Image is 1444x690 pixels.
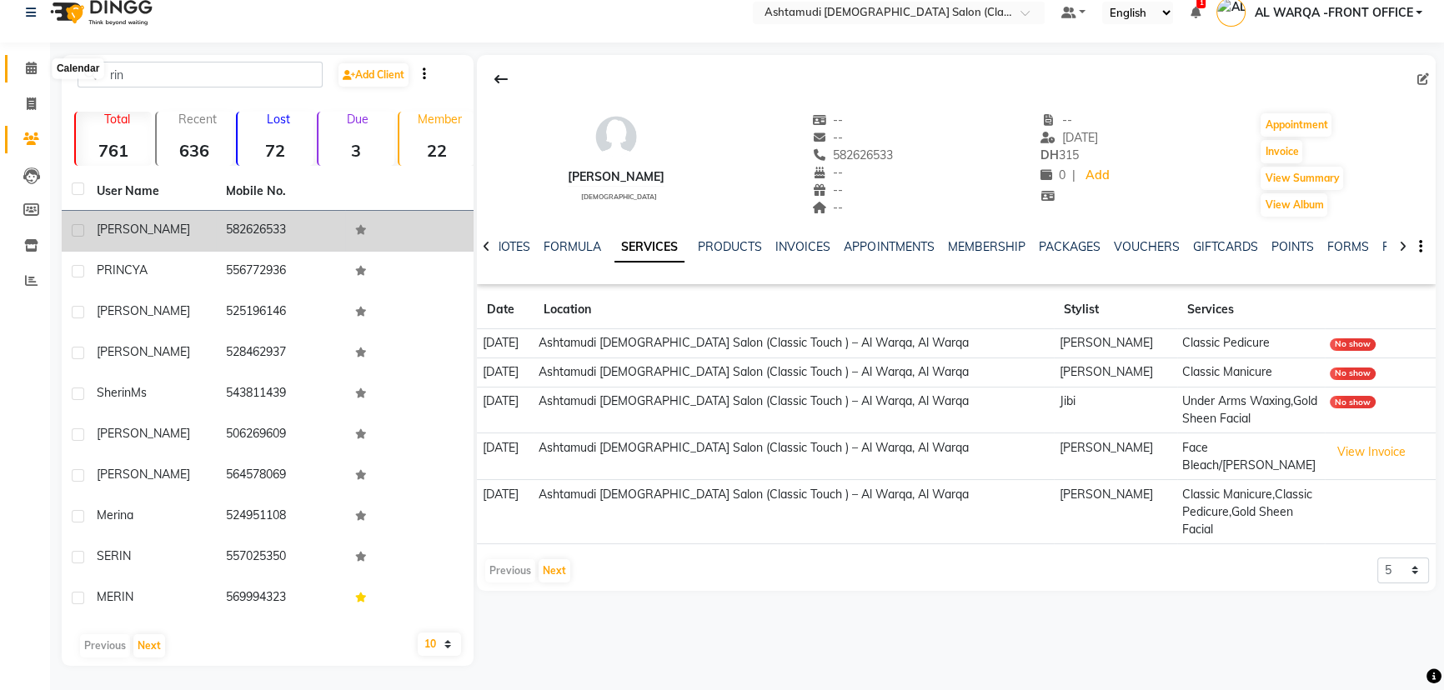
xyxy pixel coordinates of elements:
[534,387,1055,433] td: Ashtamudi [DEMOGRAPHIC_DATA] Salon (Classic Touch ) – Al Warqa, Al Warqa
[1038,239,1100,254] a: PACKAGES
[477,357,533,387] td: [DATE]
[1040,147,1079,162] span: 315
[78,62,323,87] input: Search by Name/Mobile/Email/Code
[1330,338,1376,351] div: No show
[1261,193,1327,217] button: View Album
[1177,480,1325,544] td: Classic Manicure,Classic Pedicure,Gold Sheen Facial
[477,433,533,480] td: [DATE]
[1177,357,1325,387] td: Classic Manicure
[534,291,1055,329] th: Location
[1040,130,1098,145] span: [DATE]
[1330,439,1413,465] button: View Invoice
[216,374,345,415] td: 543811439
[238,140,313,161] strong: 72
[399,140,475,161] strong: 22
[1082,164,1111,187] a: Add
[1261,167,1343,190] button: View Summary
[216,333,345,374] td: 528462937
[581,192,657,201] span: [DEMOGRAPHIC_DATA]
[1054,480,1176,544] td: [PERSON_NAME]
[97,507,133,522] span: merina
[614,232,684,262] a: SERVICES
[1054,387,1176,433] td: Jibi
[76,140,152,161] strong: 761
[477,387,533,433] td: [DATE]
[698,239,762,254] a: PRODUCTS
[1326,239,1368,254] a: FORMS
[534,357,1055,387] td: Ashtamudi [DEMOGRAPHIC_DATA] Salon (Classic Touch ) – Al Warqa, Al Warqa
[216,578,345,619] td: 569994323
[338,63,409,87] a: Add Client
[97,548,131,563] span: SERIN
[87,172,216,211] th: User Name
[812,147,894,162] span: 582626533
[1113,239,1179,254] a: VOUCHERS
[322,112,394,127] p: Due
[591,112,641,162] img: avatar
[244,112,313,127] p: Lost
[216,497,345,537] td: 524951108
[1177,387,1325,433] td: Under Arms Waxing,Gold Sheen Facial
[477,480,533,544] td: [DATE]
[318,140,394,161] strong: 3
[534,480,1055,544] td: Ashtamudi [DEMOGRAPHIC_DATA] Salon (Classic Touch ) – Al Warqa, Al Warqa
[97,426,190,441] span: [PERSON_NAME]
[216,292,345,333] td: 525196146
[97,262,148,277] span: PRINCYA
[493,239,530,254] a: NOTES
[216,252,345,292] td: 556772936
[947,239,1025,254] a: MEMBERSHIP
[568,168,664,186] div: [PERSON_NAME]
[97,467,190,482] span: [PERSON_NAME]
[1040,112,1072,127] span: --
[216,456,345,497] td: 564578069
[1054,357,1176,387] td: [PERSON_NAME]
[97,222,190,237] span: [PERSON_NAME]
[812,182,844,197] span: --
[1261,140,1302,163] button: Invoice
[1330,396,1376,408] div: No show
[131,385,147,400] span: Ms
[1040,167,1065,182] span: 0
[534,329,1055,358] td: Ashtamudi [DEMOGRAPHIC_DATA] Salon (Classic Touch ) – Al Warqa, Al Warqa
[1261,113,1331,137] button: Appointment
[1177,433,1325,480] td: Face Bleach/[PERSON_NAME]
[1254,4,1412,22] span: AL WARQA -FRONT OFFICE
[97,385,131,400] span: Sherin
[844,239,934,254] a: APPOINTMENTS
[216,537,345,578] td: 557025350
[544,239,601,254] a: FORMULA
[1054,433,1176,480] td: [PERSON_NAME]
[775,239,830,254] a: INVOICES
[812,130,844,145] span: --
[484,63,519,95] div: Back to Client
[812,200,844,215] span: --
[83,112,152,127] p: Total
[1177,291,1325,329] th: Services
[157,140,233,161] strong: 636
[406,112,475,127] p: Member
[1271,239,1313,254] a: POINTS
[1177,329,1325,358] td: Classic Pedicure
[163,112,233,127] p: Recent
[97,344,190,359] span: [PERSON_NAME]
[1054,291,1176,329] th: Stylist
[1072,167,1075,184] span: |
[1054,329,1176,358] td: [PERSON_NAME]
[477,329,533,358] td: [DATE]
[216,415,345,456] td: 506269609
[1190,5,1200,20] a: 1
[216,172,345,211] th: Mobile No.
[1330,367,1376,380] div: No show
[216,211,345,252] td: 582626533
[97,589,133,604] span: MERIN
[812,112,844,127] span: --
[133,634,165,657] button: Next
[539,559,570,582] button: Next
[53,59,103,79] div: Calendar
[812,165,844,180] span: --
[534,433,1055,480] td: Ashtamudi [DEMOGRAPHIC_DATA] Salon (Classic Touch ) – Al Warqa, Al Warqa
[1381,239,1421,254] a: FAMILY
[477,291,533,329] th: Date
[1040,147,1059,162] span: DH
